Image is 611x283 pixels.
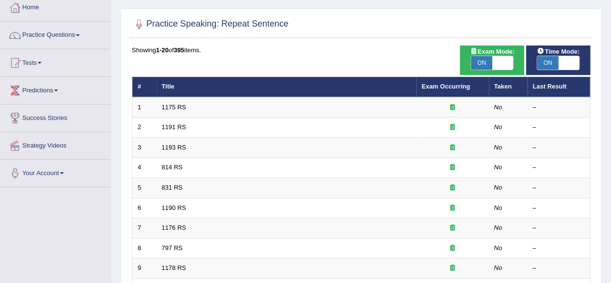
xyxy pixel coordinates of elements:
[533,204,585,213] div: –
[494,204,502,211] em: No
[132,45,590,55] div: Showing of items.
[156,77,416,97] th: Title
[132,158,156,178] td: 4
[422,244,483,253] div: Exam occurring question
[132,77,156,97] th: #
[162,164,183,171] a: 814 RS
[422,163,483,172] div: Exam occurring question
[489,77,527,97] th: Taken
[494,184,502,191] em: No
[494,164,502,171] em: No
[132,198,156,218] td: 6
[494,104,502,111] em: No
[422,143,483,152] div: Exam occurring question
[422,204,483,213] div: Exam occurring question
[533,223,585,233] div: –
[494,224,502,231] em: No
[0,104,111,129] a: Success Stories
[132,218,156,238] td: 7
[132,97,156,118] td: 1
[174,46,185,54] b: 395
[533,163,585,172] div: –
[533,103,585,112] div: –
[422,123,483,132] div: Exam occurring question
[132,17,288,31] h2: Practice Speaking: Repeat Sentence
[533,143,585,152] div: –
[422,83,470,90] a: Exam Occurring
[466,46,518,57] span: Exam Mode:
[162,144,186,151] a: 1193 RS
[460,45,524,75] div: Show exams occurring in exams
[162,224,186,231] a: 1176 RS
[494,123,502,131] em: No
[0,49,111,74] a: Tests
[422,264,483,273] div: Exam occurring question
[533,183,585,193] div: –
[494,264,502,271] em: No
[533,123,585,132] div: –
[162,184,183,191] a: 831 RS
[527,77,590,97] th: Last Result
[162,244,183,252] a: 797 RS
[162,204,186,211] a: 1190 RS
[156,46,169,54] b: 1-20
[132,258,156,279] td: 9
[162,123,186,131] a: 1191 RS
[533,244,585,253] div: –
[0,132,111,156] a: Strategy Videos
[162,104,186,111] a: 1175 RS
[0,77,111,101] a: Predictions
[132,178,156,198] td: 5
[494,244,502,252] em: No
[422,183,483,193] div: Exam occurring question
[533,46,583,57] span: Time Mode:
[132,137,156,158] td: 3
[537,56,558,70] span: ON
[422,103,483,112] div: Exam occurring question
[471,56,492,70] span: ON
[0,22,111,46] a: Practice Questions
[422,223,483,233] div: Exam occurring question
[494,144,502,151] em: No
[132,238,156,258] td: 8
[533,264,585,273] div: –
[132,118,156,138] td: 2
[0,160,111,184] a: Your Account
[162,264,186,271] a: 1178 RS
